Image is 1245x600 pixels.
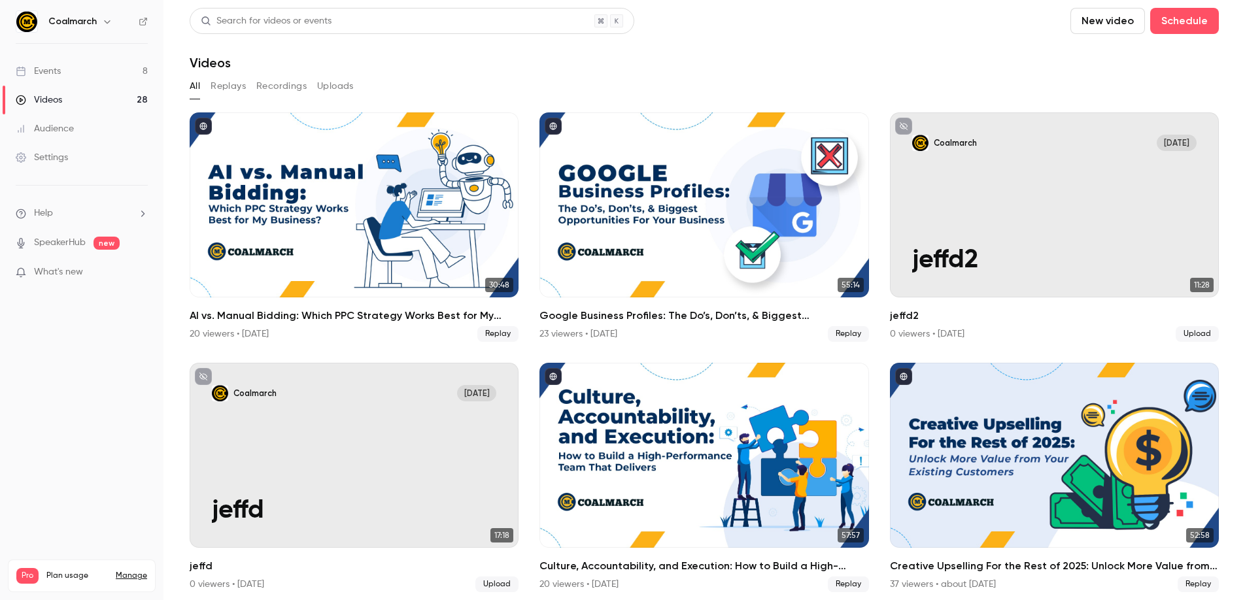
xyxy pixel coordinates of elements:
[539,558,868,574] h2: Culture, Accountability, and Execution: How to Build a High-Performance Team in a Field Service B...
[317,76,354,97] button: Uploads
[190,578,264,591] div: 0 viewers • [DATE]
[539,363,868,592] a: 57:57Culture, Accountability, and Execution: How to Build a High-Performance Team in a Field Serv...
[190,558,519,574] h2: jeffd
[190,363,519,592] li: jeffd
[890,308,1219,324] h2: jeffd2
[890,327,964,341] div: 0 viewers • [DATE]
[838,528,864,542] span: 57:57
[34,265,83,279] span: What's new
[212,385,228,401] img: jeffd
[16,207,148,220] li: help-dropdown-opener
[190,55,231,71] h1: Videos
[539,308,868,324] h2: Google Business Profiles: The Do’s, Don’ts, & Biggest Opportunities For Your Business
[201,14,332,28] div: Search for videos or events
[190,327,269,341] div: 20 viewers • [DATE]
[545,118,562,135] button: published
[890,578,996,591] div: 37 viewers • about [DATE]
[475,576,519,592] span: Upload
[477,326,519,342] span: Replay
[195,368,212,385] button: unpublished
[16,93,62,107] div: Videos
[190,112,519,342] li: AI vs. Manual Bidding: Which PPC Strategy Works Best for My Business?
[828,576,869,592] span: Replay
[190,363,519,592] a: jeffdCoalmarch[DATE]jeffd17:18jeffd0 viewers • [DATE]Upload
[48,15,97,28] h6: Coalmarch
[545,368,562,385] button: published
[828,326,869,342] span: Replay
[190,8,1219,592] section: Videos
[485,278,513,292] span: 30:48
[934,137,977,148] p: Coalmarch
[890,112,1219,342] a: jeffd2Coalmarch[DATE]jeffd211:28jeffd20 viewers • [DATE]Upload
[1070,8,1145,34] button: New video
[94,237,120,250] span: new
[256,76,307,97] button: Recordings
[890,363,1219,592] li: Creative Upselling For the Rest of 2025: Unlock More Value from Your Existing Customers
[46,571,108,581] span: Plan usage
[16,11,37,32] img: Coalmarch
[539,578,619,591] div: 20 viewers • [DATE]
[195,118,212,135] button: published
[490,528,513,542] span: 17:18
[1178,576,1219,592] span: Replay
[1150,8,1219,34] button: Schedule
[190,76,200,97] button: All
[457,385,497,401] span: [DATE]
[895,118,912,135] button: unpublished
[838,278,864,292] span: 55:14
[1186,528,1214,542] span: 52:58
[16,122,74,135] div: Audience
[212,496,496,526] p: jeffd
[1190,278,1214,292] span: 11:28
[190,112,519,342] a: 30:48AI vs. Manual Bidding: Which PPC Strategy Works Best for My Business?20 viewers • [DATE]Replay
[190,308,519,324] h2: AI vs. Manual Bidding: Which PPC Strategy Works Best for My Business?
[16,65,61,78] div: Events
[539,112,868,342] a: 55:14Google Business Profiles: The Do’s, Don’ts, & Biggest Opportunities For Your Business23 view...
[16,151,68,164] div: Settings
[34,236,86,250] a: SpeakerHub
[16,568,39,584] span: Pro
[539,363,868,592] li: Culture, Accountability, and Execution: How to Build a High-Performance Team in a Field Service B...
[539,112,868,342] li: Google Business Profiles: The Do’s, Don’ts, & Biggest Opportunities For Your Business
[912,246,1197,276] p: jeffd2
[233,388,277,399] p: Coalmarch
[890,363,1219,592] a: 52:58Creative Upselling For the Rest of 2025: Unlock More Value from Your Existing Customers37 vi...
[1176,326,1219,342] span: Upload
[1157,135,1197,151] span: [DATE]
[116,571,147,581] a: Manage
[211,76,246,97] button: Replays
[539,327,617,341] div: 23 viewers • [DATE]
[890,112,1219,342] li: jeffd2
[890,558,1219,574] h2: Creative Upselling For the Rest of 2025: Unlock More Value from Your Existing Customers
[895,368,912,385] button: published
[912,135,929,151] img: jeffd2
[34,207,53,220] span: Help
